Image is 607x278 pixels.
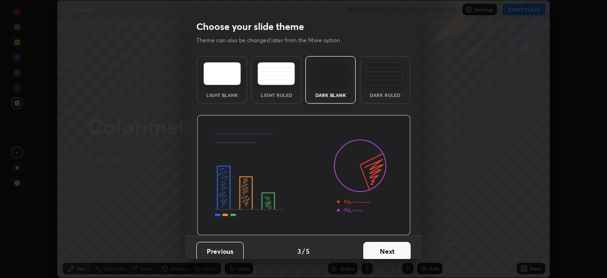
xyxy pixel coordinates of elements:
h2: Choose your slide theme [196,20,304,33]
div: Light Blank [203,93,241,97]
h4: 5 [306,246,310,256]
div: Light Ruled [258,93,295,97]
button: Previous [196,242,244,261]
img: darkThemeBanner.d06ce4a2.svg [197,115,411,236]
h4: / [302,246,305,256]
img: darkTheme.f0cc69e5.svg [312,62,349,85]
div: Dark Blank [312,93,349,97]
button: Next [363,242,411,261]
img: lightRuledTheme.5fabf969.svg [258,62,295,85]
p: Theme can also be changed later from the More option [196,36,350,45]
div: Dark Ruled [366,93,404,97]
h4: 3 [297,246,301,256]
img: lightTheme.e5ed3b09.svg [203,62,241,85]
img: darkRuledTheme.de295e13.svg [366,62,404,85]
